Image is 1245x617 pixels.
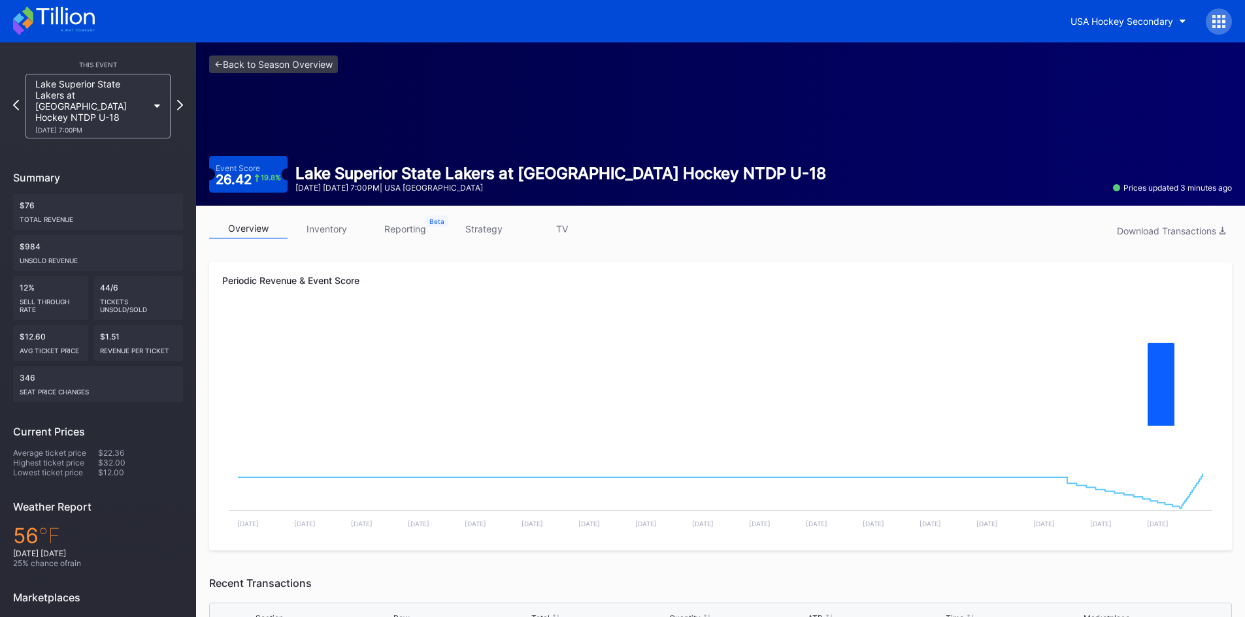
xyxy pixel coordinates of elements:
span: ℉ [39,523,60,548]
div: 12% [13,276,88,320]
a: strategy [444,219,523,239]
div: Event Score [216,163,260,173]
text: [DATE] [863,520,884,528]
div: 19.8 % [261,174,281,182]
a: overview [209,219,288,239]
text: [DATE] [408,520,429,528]
div: Download Transactions [1117,225,1225,236]
text: [DATE] [806,520,827,528]
text: [DATE] [294,520,316,528]
div: Summary [13,171,183,184]
div: 346 [13,366,183,402]
text: [DATE] [749,520,771,528]
div: $76 [13,194,183,230]
div: Unsold Revenue [20,251,176,264]
text: [DATE] [692,520,714,528]
div: Revenue per ticket [100,341,177,355]
div: Average ticket price [13,448,98,458]
text: [DATE] [578,520,600,528]
text: [DATE] [1147,520,1169,528]
svg: Chart title [222,309,1219,439]
div: Avg ticket price [20,341,82,355]
div: Weather Report [13,500,183,513]
a: TV [523,219,601,239]
div: $984 [13,235,183,271]
div: $22.36 [98,448,183,458]
a: reporting [366,219,444,239]
text: [DATE] [522,520,543,528]
button: Download Transactions [1110,222,1232,240]
div: USA Hockey Secondary [1071,16,1173,27]
div: Periodic Revenue & Event Score [222,275,1219,286]
div: [DATE] [DATE] 7:00PM | USA [GEOGRAPHIC_DATA] [295,183,826,193]
button: USA Hockey Secondary [1061,9,1196,33]
div: Prices updated 3 minutes ago [1113,183,1232,193]
div: 56 [13,523,183,548]
div: 25 % chance of rain [13,558,183,568]
text: [DATE] [976,520,998,528]
div: Lake Superior State Lakers at [GEOGRAPHIC_DATA] Hockey NTDP U-18 [295,164,826,183]
div: 44/6 [93,276,184,320]
text: [DATE] [1090,520,1112,528]
div: $32.00 [98,458,183,467]
div: Recent Transactions [209,577,1232,590]
div: 26.42 [216,173,281,186]
div: Tickets Unsold/Sold [100,293,177,313]
a: <-Back to Season Overview [209,55,338,73]
div: Total Revenue [20,210,176,223]
div: Lake Superior State Lakers at [GEOGRAPHIC_DATA] Hockey NTDP U-18 [35,78,148,134]
svg: Chart title [222,439,1219,537]
div: $12.00 [98,467,183,477]
div: [DATE] [DATE] [13,548,183,558]
div: Marketplaces [13,591,183,604]
text: [DATE] [465,520,486,528]
div: This Event [13,61,183,69]
div: [DATE] 7:00PM [35,126,148,134]
div: $1.51 [93,325,184,361]
text: [DATE] [920,520,941,528]
text: [DATE] [635,520,657,528]
div: Sell Through Rate [20,293,82,313]
text: [DATE] [351,520,373,528]
a: inventory [288,219,366,239]
div: $12.60 [13,325,88,361]
div: Current Prices [13,425,183,438]
text: [DATE] [237,520,259,528]
text: [DATE] [1033,520,1055,528]
div: seat price changes [20,383,176,396]
div: Lowest ticket price [13,467,98,477]
div: Highest ticket price [13,458,98,467]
